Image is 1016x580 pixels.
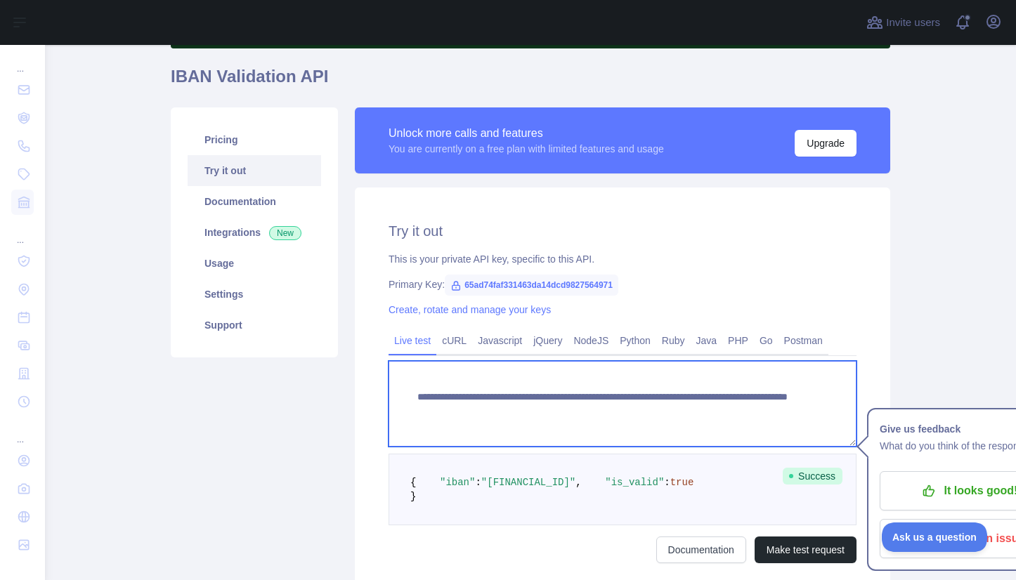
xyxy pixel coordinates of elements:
[389,304,551,315] a: Create, rotate and manage your keys
[795,130,857,157] button: Upgrade
[389,252,857,266] div: This is your private API key, specific to this API.
[475,477,481,488] span: :
[568,329,614,352] a: NodeJS
[670,477,694,488] span: true
[188,155,321,186] a: Try it out
[389,125,664,142] div: Unlock more calls and features
[410,477,416,488] span: {
[575,477,581,488] span: ,
[722,329,754,352] a: PHP
[188,217,321,248] a: Integrations New
[614,329,656,352] a: Python
[171,65,890,99] h1: IBAN Validation API
[754,329,779,352] a: Go
[886,15,940,31] span: Invite users
[882,522,988,552] iframe: Toggle Customer Support
[11,417,34,445] div: ...
[436,329,472,352] a: cURL
[656,536,746,563] a: Documentation
[481,477,575,488] span: "[FINANCIAL_ID]"
[755,536,857,563] button: Make test request
[389,142,664,156] div: You are currently on a free plan with limited features and usage
[664,477,670,488] span: :
[389,277,857,291] div: Primary Key:
[188,279,321,310] a: Settings
[864,11,943,34] button: Invite users
[410,491,416,502] span: }
[188,124,321,155] a: Pricing
[691,329,723,352] a: Java
[188,310,321,341] a: Support
[472,329,528,352] a: Javascript
[783,468,842,485] span: Success
[440,477,475,488] span: "iban"
[445,275,618,296] span: 65ad74faf331463da14dcd9827564971
[605,477,664,488] span: "is_valid"
[779,329,828,352] a: Postman
[656,329,691,352] a: Ruby
[188,248,321,279] a: Usage
[528,329,568,352] a: jQuery
[11,46,34,74] div: ...
[269,226,301,240] span: New
[188,186,321,217] a: Documentation
[11,218,34,246] div: ...
[389,221,857,241] h2: Try it out
[389,329,436,352] a: Live test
